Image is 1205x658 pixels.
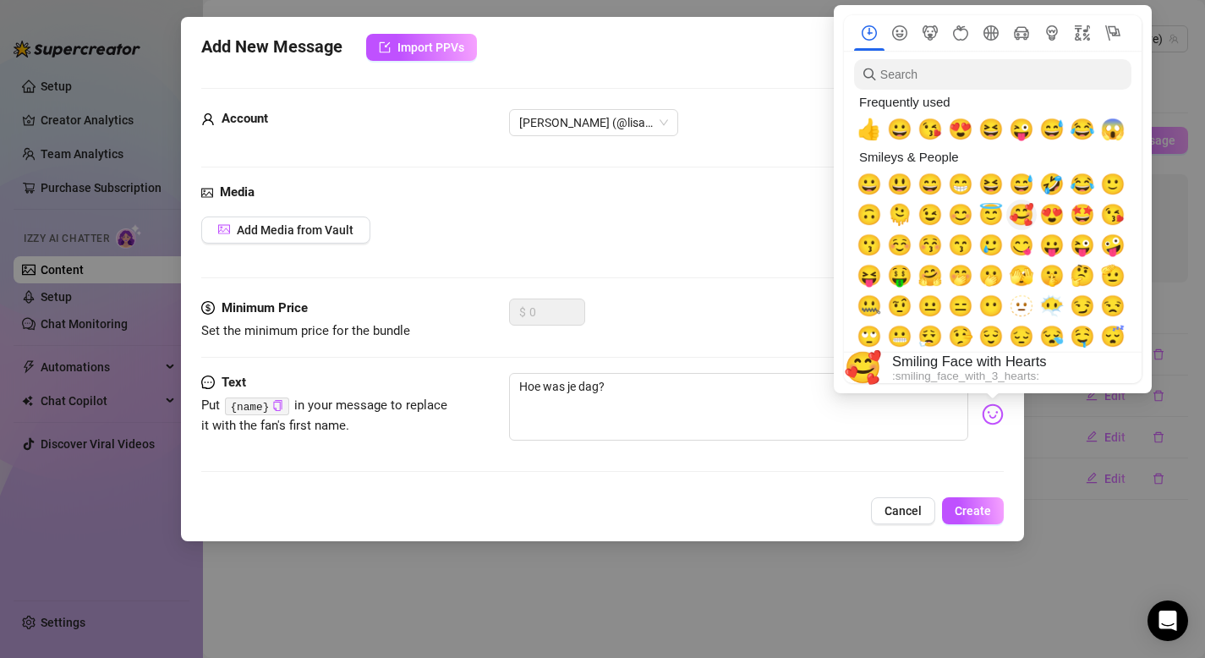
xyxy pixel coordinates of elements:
strong: Account [222,111,268,126]
span: user [201,109,215,129]
strong: Minimum Price [222,300,308,315]
span: Add Media from Vault [237,223,353,237]
span: copy [272,400,283,411]
strong: Text [222,375,246,390]
code: {name} [225,398,288,415]
button: Create [942,497,1004,524]
span: Add New Message [201,34,342,61]
button: Cancel [871,497,935,524]
span: message [201,373,215,393]
span: picture [218,223,230,235]
span: import [379,41,391,53]
span: Put in your message to replace it with the fan's first name. [201,398,448,433]
strong: Media [220,184,255,200]
span: Import PPVs [397,41,464,54]
button: Add Media from Vault [201,217,370,244]
span: dollar [201,299,215,319]
span: Set the minimum price for the bundle [201,323,410,338]
div: Open Intercom Messenger [1147,600,1188,641]
button: Click to Copy [272,399,283,412]
img: svg%3e [982,403,1004,425]
span: Lisa (@lisawildlove) [519,110,668,135]
span: picture [201,183,213,203]
textarea: Hoe was je dag? [509,373,969,441]
button: Import PPVs [366,34,477,61]
span: Cancel [885,504,922,518]
span: Create [955,504,991,518]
